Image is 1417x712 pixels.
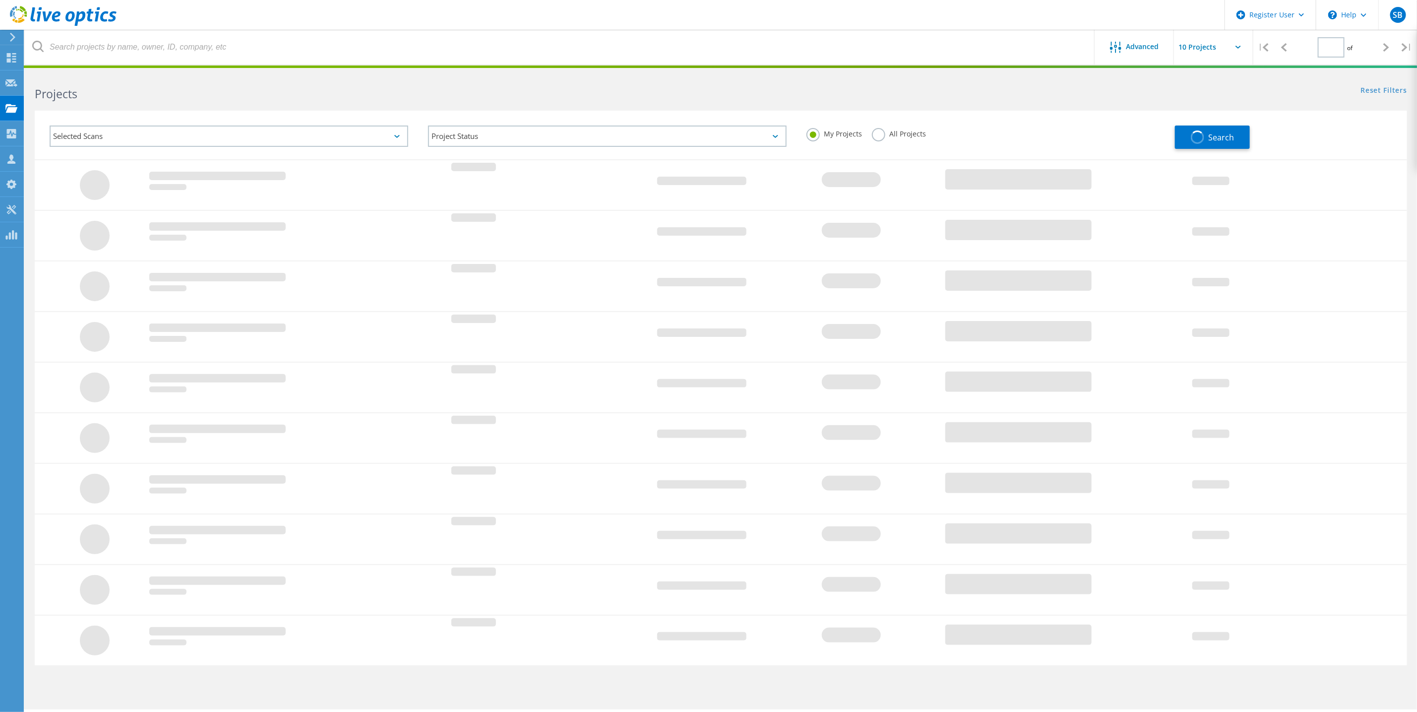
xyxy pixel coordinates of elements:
[1393,11,1403,19] span: SB
[10,21,117,28] a: Live Optics Dashboard
[1361,87,1407,95] a: Reset Filters
[1253,30,1274,65] div: |
[50,126,408,147] div: Selected Scans
[35,86,77,102] b: Projects
[1397,30,1417,65] div: |
[872,128,926,137] label: All Projects
[1208,132,1234,143] span: Search
[1328,10,1337,19] svg: \n
[1175,126,1250,149] button: Search
[1347,44,1353,52] span: of
[1126,43,1159,50] span: Advanced
[428,126,787,147] div: Project Status
[25,30,1095,65] input: Search projects by name, owner, ID, company, etc
[806,128,862,137] label: My Projects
